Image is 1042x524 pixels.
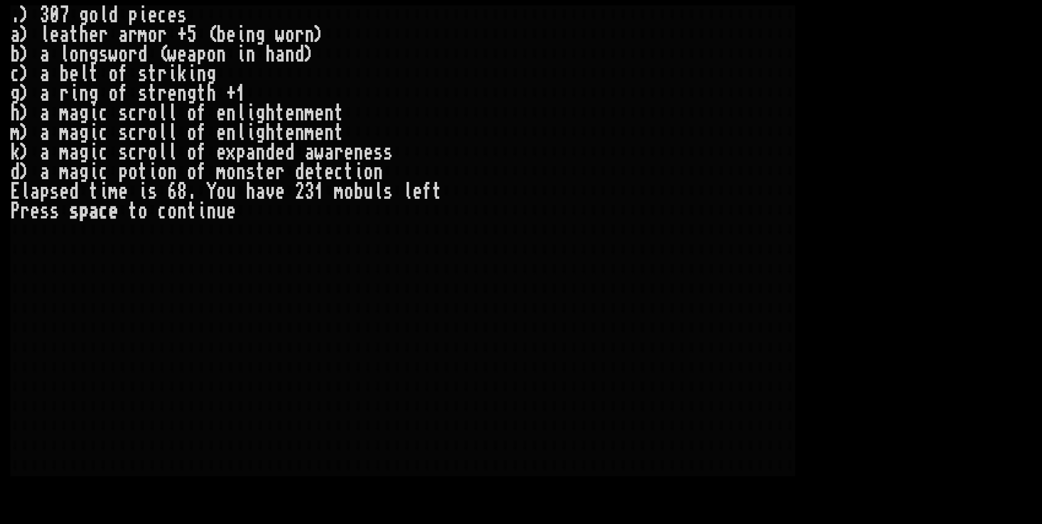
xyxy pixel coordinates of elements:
div: t [275,123,285,143]
div: n [177,202,187,221]
div: o [69,45,79,64]
div: m [216,162,226,182]
div: a [30,182,40,202]
div: e [324,162,334,182]
div: g [207,64,216,84]
div: r [128,45,138,64]
div: a [275,45,285,64]
div: m [59,103,69,123]
div: o [344,182,354,202]
div: r [295,25,305,45]
div: e [177,45,187,64]
div: m [334,182,344,202]
div: v [265,182,275,202]
div: r [275,162,285,182]
div: n [226,123,236,143]
div: ) [20,103,30,123]
div: s [383,182,393,202]
div: e [314,123,324,143]
div: o [167,202,177,221]
div: p [197,45,207,64]
div: a [69,103,79,123]
div: l [79,64,89,84]
div: e [413,182,422,202]
div: o [187,162,197,182]
div: m [59,143,69,162]
div: s [50,182,59,202]
div: s [138,84,148,103]
div: t [148,64,157,84]
div: s [118,143,128,162]
div: d [285,143,295,162]
div: f [422,182,432,202]
div: e [314,103,324,123]
div: l [167,143,177,162]
div: c [99,143,108,162]
div: g [256,103,265,123]
div: 8 [177,182,187,202]
div: 5 [187,25,197,45]
div: r [138,123,148,143]
div: o [108,64,118,84]
div: m [59,162,69,182]
div: a [10,25,20,45]
div: 7 [59,5,69,25]
div: d [295,162,305,182]
div: . [10,5,20,25]
div: w [167,45,177,64]
div: a [40,103,50,123]
div: u [216,202,226,221]
div: c [99,202,108,221]
div: l [167,123,177,143]
div: r [334,143,344,162]
div: c [157,5,167,25]
div: o [128,162,138,182]
div: ) [20,45,30,64]
div: u [226,182,236,202]
div: m [10,123,20,143]
div: e [275,182,285,202]
div: t [334,103,344,123]
div: ( [157,45,167,64]
div: n [246,25,256,45]
div: b [10,45,20,64]
div: o [364,162,373,182]
div: c [99,123,108,143]
div: n [373,162,383,182]
div: i [148,162,157,182]
div: e [59,182,69,202]
div: ) [20,123,30,143]
div: m [305,123,314,143]
div: i [89,162,99,182]
div: 2 [295,182,305,202]
div: o [118,45,128,64]
div: g [256,25,265,45]
div: n [167,162,177,182]
div: g [79,103,89,123]
div: l [403,182,413,202]
div: ) [20,143,30,162]
div: e [226,25,236,45]
div: E [10,182,20,202]
div: t [256,162,265,182]
div: n [295,103,305,123]
div: i [89,103,99,123]
div: i [236,25,246,45]
div: f [197,143,207,162]
div: t [275,103,285,123]
div: i [69,84,79,103]
div: i [89,123,99,143]
div: i [99,182,108,202]
div: f [118,84,128,103]
div: n [285,45,295,64]
div: r [157,64,167,84]
div: g [10,84,20,103]
div: o [89,5,99,25]
div: t [69,25,79,45]
div: a [40,123,50,143]
div: p [236,143,246,162]
div: s [138,64,148,84]
div: e [265,162,275,182]
div: i [246,103,256,123]
div: s [40,202,50,221]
